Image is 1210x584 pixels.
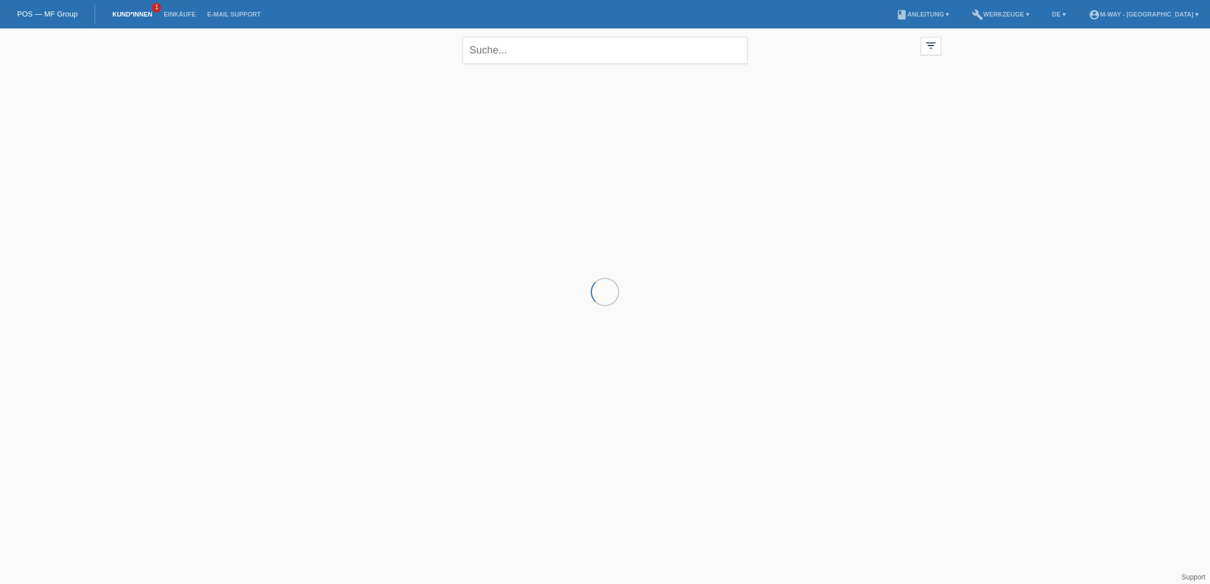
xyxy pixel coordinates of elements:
[1182,573,1205,581] a: Support
[17,10,77,18] a: POS — MF Group
[1047,11,1072,18] a: DE ▾
[202,11,267,18] a: E-Mail Support
[925,39,937,52] i: filter_list
[966,11,1035,18] a: buildWerkzeuge ▾
[896,9,907,20] i: book
[1089,9,1100,20] i: account_circle
[1083,11,1204,18] a: account_circlem-way - [GEOGRAPHIC_DATA] ▾
[463,37,747,64] input: Suche...
[890,11,955,18] a: bookAnleitung ▾
[158,11,201,18] a: Einkäufe
[107,11,158,18] a: Kund*innen
[972,9,983,20] i: build
[152,3,161,13] span: 1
